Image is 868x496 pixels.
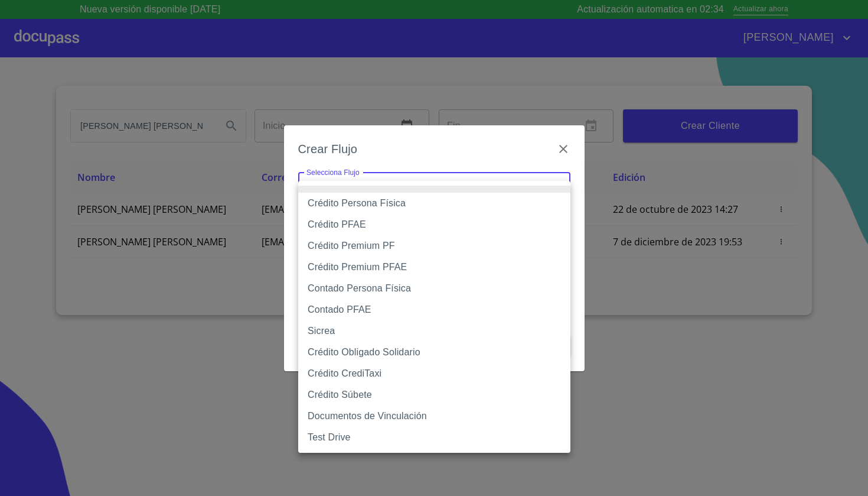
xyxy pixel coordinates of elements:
[298,384,570,406] li: Crédito Súbete
[298,278,570,299] li: Contado Persona Física
[298,320,570,342] li: Sicrea
[298,235,570,257] li: Crédito Premium PF
[298,193,570,214] li: Crédito Persona Física
[298,299,570,320] li: Contado PFAE
[298,342,570,363] li: Crédito Obligado Solidario
[298,257,570,278] li: Crédito Premium PFAE
[298,427,570,448] li: Test Drive
[298,214,570,235] li: Crédito PFAE
[298,406,570,427] li: Documentos de Vinculación
[298,186,570,193] li: None
[298,363,570,384] li: Crédito CrediTaxi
